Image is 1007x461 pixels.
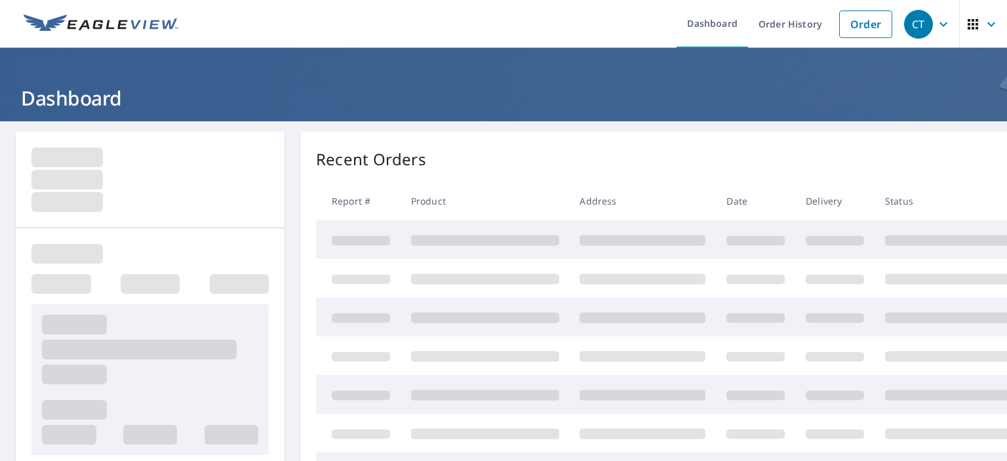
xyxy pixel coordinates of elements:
[401,182,570,220] th: Product
[24,14,178,34] img: EV Logo
[839,10,892,38] a: Order
[316,182,401,220] th: Report #
[795,182,875,220] th: Delivery
[316,148,426,171] p: Recent Orders
[569,182,716,220] th: Address
[716,182,795,220] th: Date
[16,85,991,111] h1: Dashboard
[904,10,933,39] div: CT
